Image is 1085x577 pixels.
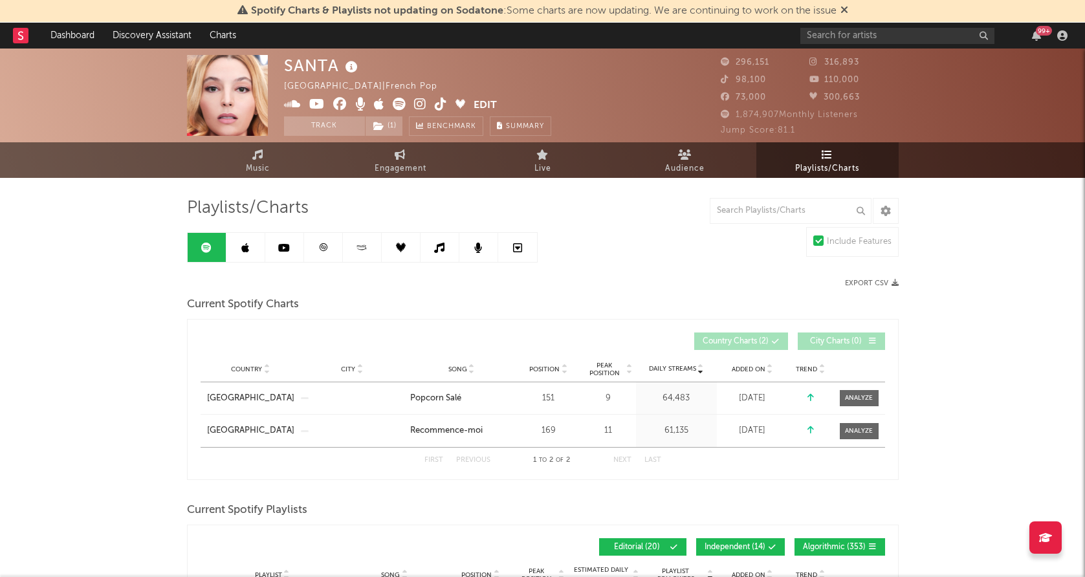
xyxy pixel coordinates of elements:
[803,543,866,551] span: Algorithmic ( 353 )
[556,457,564,463] span: of
[284,55,361,76] div: SANTA
[329,142,472,178] a: Engagement
[809,93,860,102] span: 300,663
[694,332,788,350] button: Country Charts(2)
[599,538,686,556] button: Editorial(20)
[251,6,503,16] span: Spotify Charts & Playlists not updating on Sodatone
[649,364,696,374] span: Daily Streams
[104,23,201,49] a: Discovery Assistant
[710,198,871,224] input: Search Playlists/Charts
[410,392,513,405] a: Popcorn Salé
[251,6,837,16] span: : Some charts are now updating. We are continuing to work on the issue
[410,392,461,405] div: Popcorn Salé
[840,6,848,16] span: Dismiss
[534,161,551,177] span: Live
[665,161,705,177] span: Audience
[506,123,544,130] span: Summary
[427,119,476,135] span: Benchmark
[472,142,614,178] a: Live
[231,365,262,373] span: Country
[1032,30,1041,41] button: 99+
[639,424,714,437] div: 61,135
[1036,26,1052,36] div: 99 +
[608,543,667,551] span: Editorial ( 20 )
[809,76,859,84] span: 110,000
[520,392,578,405] div: 151
[798,332,885,350] button: City Charts(0)
[341,365,355,373] span: City
[187,297,299,312] span: Current Spotify Charts
[410,424,483,437] div: Recommence-moi
[187,142,329,178] a: Music
[721,126,795,135] span: Jump Score: 81.1
[246,161,270,177] span: Music
[366,116,402,136] button: (1)
[41,23,104,49] a: Dashboard
[539,457,547,463] span: to
[827,234,892,250] div: Include Features
[644,457,661,464] button: Last
[456,457,490,464] button: Previous
[187,503,307,518] span: Current Spotify Playlists
[365,116,403,136] span: ( 1 )
[696,538,785,556] button: Independent(14)
[187,201,309,216] span: Playlists/Charts
[732,365,765,373] span: Added On
[424,457,443,464] button: First
[490,116,551,136] button: Summary
[584,392,633,405] div: 9
[806,338,866,345] span: City Charts ( 0 )
[721,111,858,119] span: 1,874,907 Monthly Listeners
[613,457,631,464] button: Next
[529,365,560,373] span: Position
[721,76,766,84] span: 98,100
[639,392,714,405] div: 64,483
[809,58,859,67] span: 316,893
[795,538,885,556] button: Algorithmic(353)
[845,279,899,287] button: Export CSV
[614,142,756,178] a: Audience
[800,28,994,44] input: Search for artists
[796,365,817,373] span: Trend
[584,424,633,437] div: 11
[207,392,294,405] a: [GEOGRAPHIC_DATA]
[721,58,769,67] span: 296,151
[584,362,625,377] span: Peak Position
[201,23,245,49] a: Charts
[284,79,452,94] div: [GEOGRAPHIC_DATA] | French Pop
[720,392,785,405] div: [DATE]
[474,98,497,114] button: Edit
[721,93,766,102] span: 73,000
[409,116,483,136] a: Benchmark
[795,161,859,177] span: Playlists/Charts
[705,543,765,551] span: Independent ( 14 )
[703,338,769,345] span: Country Charts ( 2 )
[448,365,467,373] span: Song
[520,424,578,437] div: 169
[516,453,587,468] div: 1 2 2
[756,142,899,178] a: Playlists/Charts
[375,161,426,177] span: Engagement
[207,424,294,437] a: [GEOGRAPHIC_DATA]
[284,116,365,136] button: Track
[720,424,785,437] div: [DATE]
[410,424,513,437] a: Recommence-moi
